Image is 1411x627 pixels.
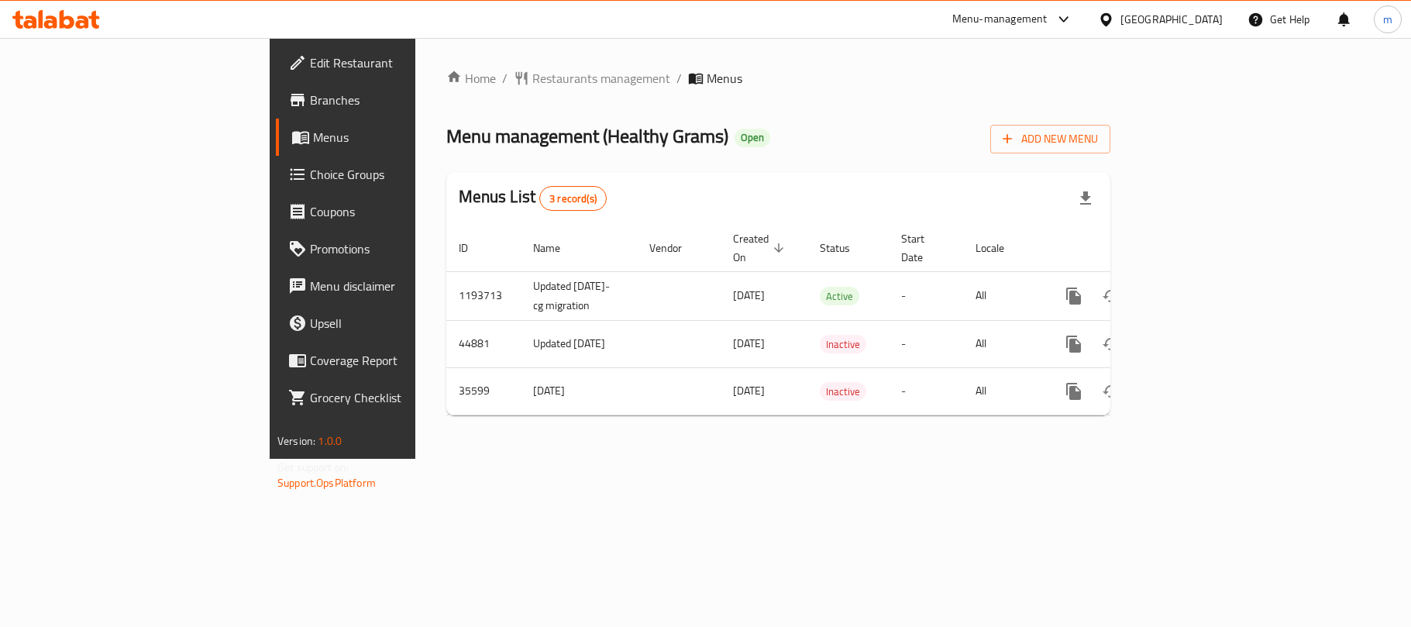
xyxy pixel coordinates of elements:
[532,69,670,88] span: Restaurants management
[310,202,493,221] span: Coupons
[889,367,963,415] td: -
[735,129,770,147] div: Open
[649,239,702,257] span: Vendor
[318,431,342,451] span: 1.0.0
[976,239,1024,257] span: Locale
[459,239,488,257] span: ID
[310,53,493,72] span: Edit Restaurant
[820,239,870,257] span: Status
[733,381,765,401] span: [DATE]
[1067,180,1104,217] div: Export file
[310,314,493,332] span: Upsell
[733,285,765,305] span: [DATE]
[310,388,493,407] span: Grocery Checklist
[820,288,859,305] span: Active
[276,230,505,267] a: Promotions
[276,342,505,379] a: Coverage Report
[963,271,1043,320] td: All
[276,44,505,81] a: Edit Restaurant
[1055,373,1093,410] button: more
[820,382,866,401] div: Inactive
[733,333,765,353] span: [DATE]
[276,379,505,416] a: Grocery Checklist
[820,383,866,401] span: Inactive
[277,473,376,493] a: Support.OpsPlatform
[514,69,670,88] a: Restaurants management
[310,239,493,258] span: Promotions
[1055,277,1093,315] button: more
[446,119,728,153] span: Menu management ( Healthy Grams )
[276,81,505,119] a: Branches
[277,457,349,477] span: Get support on:
[310,165,493,184] span: Choice Groups
[521,271,637,320] td: Updated [DATE]-cg migration
[276,305,505,342] a: Upsell
[539,186,607,211] div: Total records count
[963,320,1043,367] td: All
[889,320,963,367] td: -
[952,10,1048,29] div: Menu-management
[1093,326,1130,363] button: Change Status
[310,91,493,109] span: Branches
[446,225,1217,415] table: enhanced table
[676,69,682,88] li: /
[1043,225,1217,272] th: Actions
[990,125,1110,153] button: Add New Menu
[276,156,505,193] a: Choice Groups
[1383,11,1392,28] span: m
[313,128,493,146] span: Menus
[1120,11,1223,28] div: [GEOGRAPHIC_DATA]
[1055,326,1093,363] button: more
[459,185,607,211] h2: Menus List
[820,335,866,353] div: Inactive
[963,367,1043,415] td: All
[521,320,637,367] td: Updated [DATE]
[1093,373,1130,410] button: Change Status
[1093,277,1130,315] button: Change Status
[820,287,859,305] div: Active
[310,351,493,370] span: Coverage Report
[533,239,580,257] span: Name
[276,193,505,230] a: Coupons
[276,119,505,156] a: Menus
[733,229,789,267] span: Created On
[276,267,505,305] a: Menu disclaimer
[277,431,315,451] span: Version:
[446,69,1110,88] nav: breadcrumb
[521,367,637,415] td: [DATE]
[889,271,963,320] td: -
[901,229,945,267] span: Start Date
[820,336,866,353] span: Inactive
[1003,129,1098,149] span: Add New Menu
[735,131,770,144] span: Open
[707,69,742,88] span: Menus
[310,277,493,295] span: Menu disclaimer
[540,191,606,206] span: 3 record(s)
